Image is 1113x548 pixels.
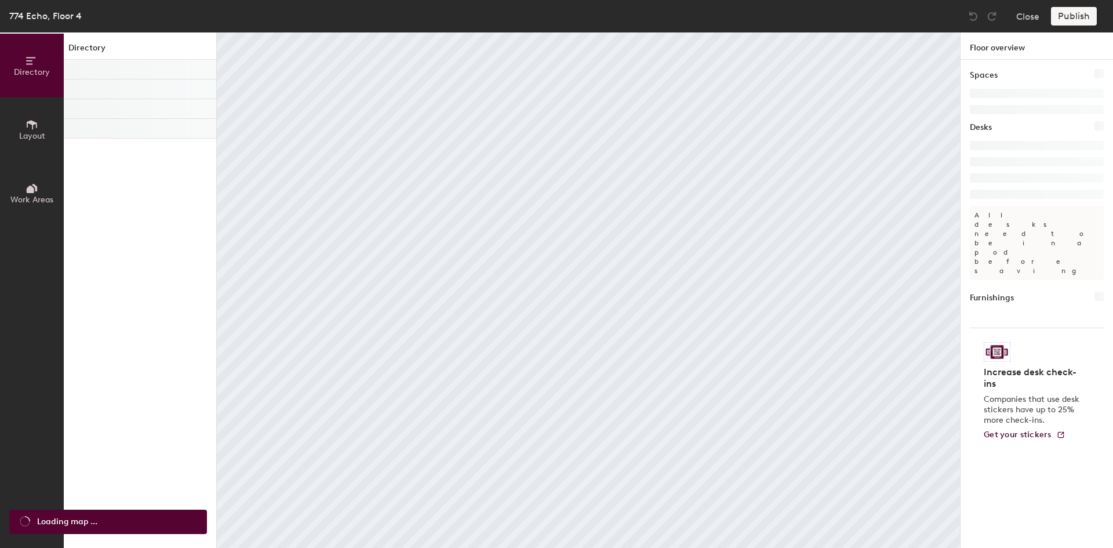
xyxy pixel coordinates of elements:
[9,9,82,23] div: 774 Echo, Floor 4
[37,516,97,528] span: Loading map ...
[970,121,992,134] h1: Desks
[19,131,45,141] span: Layout
[961,32,1113,60] h1: Floor overview
[984,430,1052,440] span: Get your stickers
[217,32,960,548] canvas: Map
[984,394,1083,426] p: Companies that use desk stickers have up to 25% more check-ins.
[1016,7,1039,26] button: Close
[984,366,1083,390] h4: Increase desk check-ins
[986,10,998,22] img: Redo
[970,69,998,82] h1: Spaces
[10,195,53,205] span: Work Areas
[967,10,979,22] img: Undo
[970,292,1014,304] h1: Furnishings
[970,206,1104,280] p: All desks need to be in a pod before saving
[14,67,50,77] span: Directory
[984,342,1010,362] img: Sticker logo
[64,42,216,60] h1: Directory
[984,430,1065,440] a: Get your stickers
